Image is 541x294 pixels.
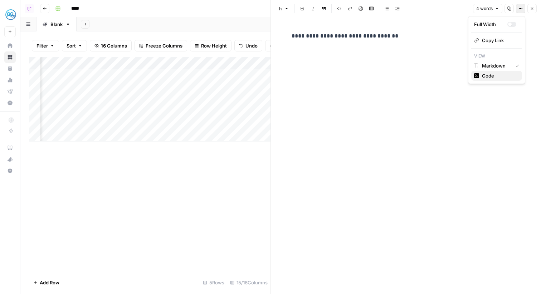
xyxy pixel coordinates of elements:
[4,142,16,154] a: AirOps Academy
[482,37,516,44] span: Copy Link
[4,165,16,176] button: Help + Support
[4,97,16,109] a: Settings
[474,21,507,28] div: Full Width
[50,21,63,28] div: Blank
[200,277,227,288] div: 5 Rows
[4,51,16,63] a: Browse
[476,5,493,12] span: 4 words
[29,277,64,288] button: Add Row
[190,40,231,51] button: Row Height
[234,40,262,51] button: Undo
[135,40,187,51] button: Freeze Columns
[482,72,516,79] span: Code
[67,42,76,49] span: Sort
[227,277,270,288] div: 15/16 Columns
[245,42,258,49] span: Undo
[36,42,48,49] span: Filter
[62,40,87,51] button: Sort
[146,42,182,49] span: Freeze Columns
[4,8,17,21] img: MyHealthTeam Logo
[4,6,16,24] button: Workspace: MyHealthTeam
[201,42,227,49] span: Row Height
[482,62,510,69] span: Markdown
[4,86,16,97] a: Flightpath
[36,17,77,31] a: Blank
[4,154,16,165] button: What's new?
[4,63,16,74] a: Your Data
[5,154,15,165] div: What's new?
[471,51,522,61] p: View
[90,40,132,51] button: 16 Columns
[4,74,16,86] a: Usage
[473,4,502,13] button: 4 words
[4,40,16,51] a: Home
[40,279,59,286] span: Add Row
[32,40,59,51] button: Filter
[101,42,127,49] span: 16 Columns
